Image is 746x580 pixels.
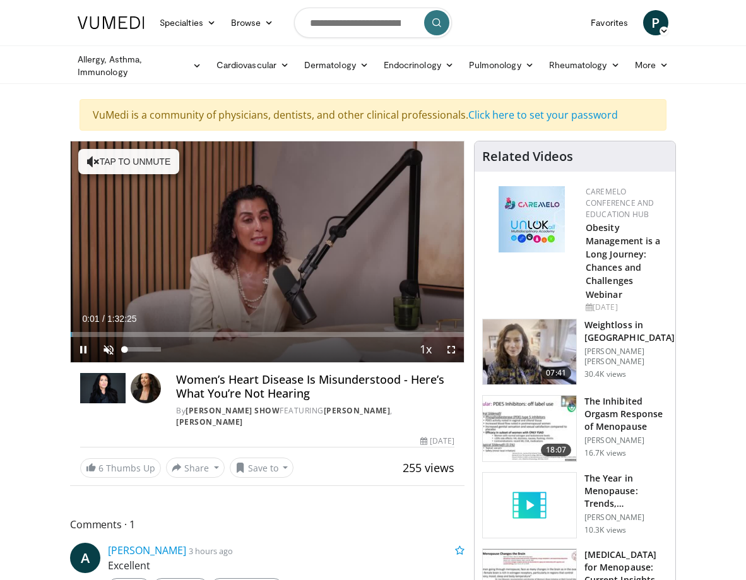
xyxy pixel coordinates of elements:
span: 255 views [403,460,454,475]
div: Progress Bar [71,332,464,337]
a: Specialties [152,10,223,35]
a: CaReMeLO Conference and Education Hub [586,186,654,220]
span: / [102,314,105,324]
img: 45df64a9-a6de-482c-8a90-ada250f7980c.png.150x105_q85_autocrop_double_scale_upscale_version-0.2.jpg [499,186,565,252]
a: 07:41 Weightloss in [GEOGRAPHIC_DATA] [PERSON_NAME] [PERSON_NAME] 30.4K views [482,319,668,386]
a: Cardiovascular [209,52,297,78]
div: [DATE] [586,302,665,313]
p: [PERSON_NAME] [584,435,668,446]
a: [PERSON_NAME] [176,417,243,427]
div: Volume Level [124,347,160,352]
button: Pause [71,337,96,362]
input: Search topics, interventions [294,8,452,38]
span: 18:07 [541,444,571,456]
a: Obesity Management is a Long Journey: Chances and Challenges Webinar [586,222,661,300]
img: VuMedi Logo [78,16,145,29]
button: Tap to unmute [78,149,179,174]
a: [PERSON_NAME] [108,543,186,557]
img: video_placeholder_short.svg [483,473,576,538]
h4: Women’s Heart Disease Is Misunderstood - Here’s What You’re Not Hearing [176,373,454,400]
a: Allergy, Asthma, Immunology [70,53,209,78]
p: [PERSON_NAME] [584,512,668,523]
span: 0:01 [82,314,99,324]
a: Rheumatology [542,52,627,78]
span: 07:41 [541,367,571,379]
p: [PERSON_NAME] [PERSON_NAME] [584,346,675,367]
a: Dermatology [297,52,376,78]
a: The Year in Menopause: Trends, Controversies & Future Directions [PERSON_NAME] 10.3K views [482,472,668,539]
h3: The Inhibited Orgasm Response of Menopause [584,395,668,433]
p: 16.7K views [584,448,626,458]
span: Comments 1 [70,516,465,533]
div: [DATE] [420,435,454,447]
div: By FEATURING , [176,405,454,428]
span: 1:32:25 [107,314,137,324]
a: Favorites [583,10,636,35]
small: 3 hours ago [189,545,233,557]
a: [PERSON_NAME] Show [186,405,280,416]
span: 6 [98,462,104,474]
button: Save to [230,458,294,478]
button: Share [166,458,225,478]
h3: The Year in Menopause: Trends, Controversies & Future Directions [584,472,668,510]
h3: Weightloss in [GEOGRAPHIC_DATA] [584,319,675,344]
p: 30.4K views [584,369,626,379]
a: 18:07 The Inhibited Orgasm Response of Menopause [PERSON_NAME] 16.7K views [482,395,668,462]
div: VuMedi is a community of physicians, dentists, and other clinical professionals. [80,99,666,131]
a: Pulmonology [461,52,542,78]
button: Unmute [96,337,121,362]
a: [PERSON_NAME] [324,405,391,416]
p: Excellent [108,558,465,573]
video-js: Video Player [71,141,464,362]
a: 6 Thumbs Up [80,458,161,478]
a: Browse [223,10,281,35]
button: Playback Rate [413,337,439,362]
img: 283c0f17-5e2d-42ba-a87c-168d447cdba4.150x105_q85_crop-smart_upscale.jpg [483,396,576,461]
img: 9983fed1-7565-45be-8934-aef1103ce6e2.150x105_q85_crop-smart_upscale.jpg [483,319,576,385]
img: Dr. Gabrielle Lyon Show [80,373,126,403]
a: Click here to set your password [468,108,618,122]
a: Endocrinology [376,52,461,78]
img: Avatar [131,373,161,403]
button: Fullscreen [439,337,464,362]
a: A [70,543,100,573]
a: More [627,52,676,78]
h4: Related Videos [482,149,573,164]
p: 10.3K views [584,525,626,535]
a: P [643,10,668,35]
